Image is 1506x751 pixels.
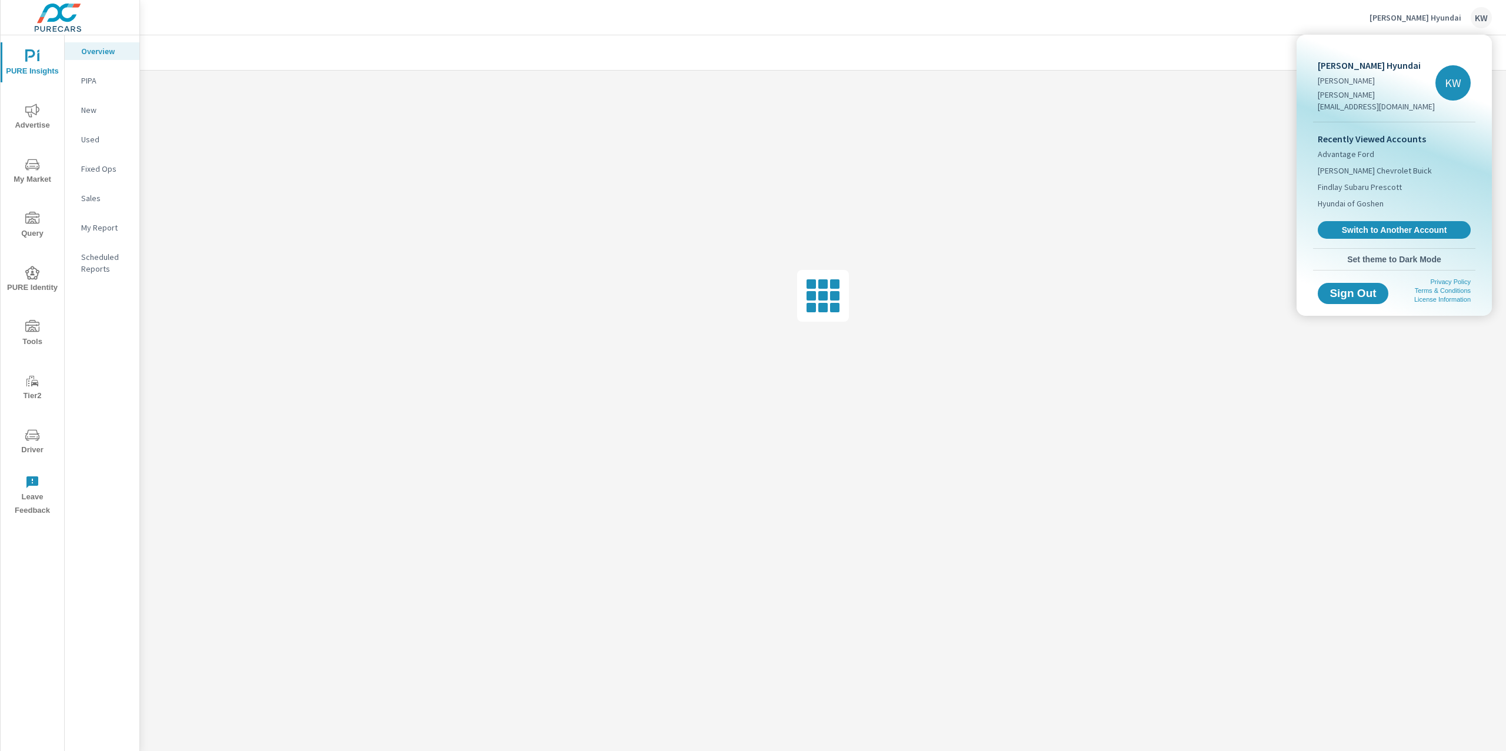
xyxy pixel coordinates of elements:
span: Hyundai of Goshen [1318,198,1384,209]
span: Set theme to Dark Mode [1318,254,1471,265]
a: Terms & Conditions [1415,287,1471,294]
p: [PERSON_NAME] [1318,75,1435,86]
p: Recently Viewed Accounts [1318,132,1471,146]
p: [PERSON_NAME] Hyundai [1318,58,1435,72]
button: Set theme to Dark Mode [1313,249,1475,270]
span: Switch to Another Account [1324,225,1464,235]
span: Advantage Ford [1318,148,1374,160]
span: Sign Out [1327,288,1379,299]
p: [PERSON_NAME][EMAIL_ADDRESS][DOMAIN_NAME] [1318,89,1435,112]
button: Sign Out [1318,283,1388,304]
span: [PERSON_NAME] Chevrolet Buick [1318,165,1432,176]
div: KW [1435,65,1471,101]
span: Findlay Subaru Prescott [1318,181,1402,193]
a: License Information [1414,296,1471,303]
a: Privacy Policy [1431,278,1471,285]
a: Switch to Another Account [1318,221,1471,239]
